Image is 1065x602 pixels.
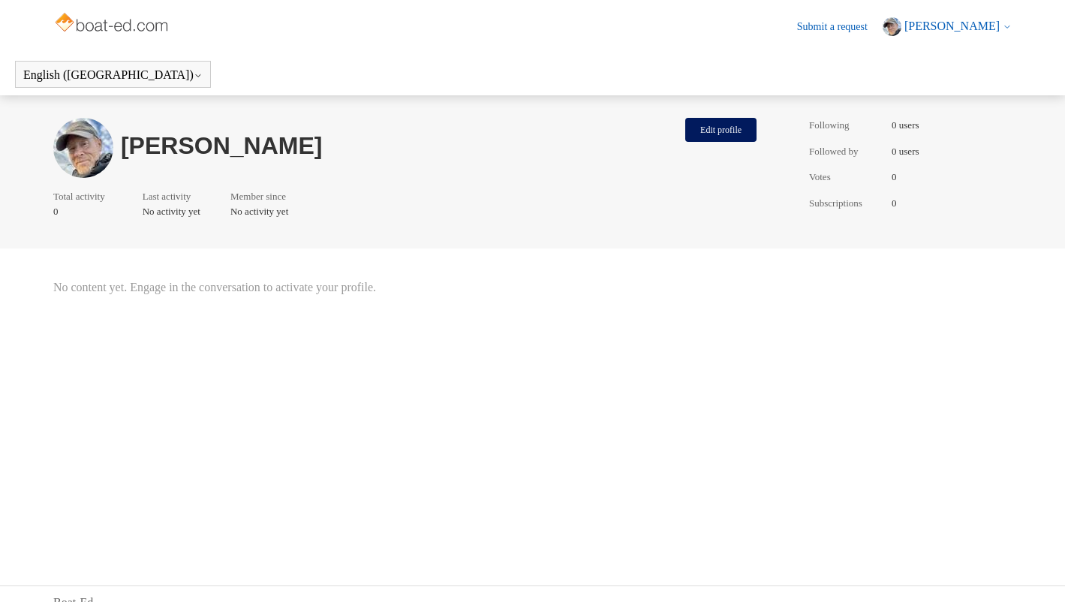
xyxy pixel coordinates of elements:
[143,189,193,204] span: Last activity
[53,189,105,204] span: Total activity
[53,204,113,219] span: 0
[143,204,200,219] span: No activity yet
[892,196,897,211] span: 0
[883,17,1012,36] button: [PERSON_NAME]
[904,20,1000,32] span: [PERSON_NAME]
[892,170,897,185] span: 0
[685,118,757,142] button: Edit profile
[809,170,884,185] span: Votes
[23,68,203,82] button: English ([GEOGRAPHIC_DATA])
[797,19,883,35] a: Submit a request
[809,196,884,211] span: Subscriptions
[1015,552,1054,591] div: Live chat
[892,118,919,133] span: 0 users
[121,137,678,155] h1: [PERSON_NAME]
[53,278,764,296] span: No content yet. Engage in the conversation to activate your profile.
[809,144,884,159] span: Followed by
[809,118,884,133] span: Following
[230,204,293,219] span: No activity yet
[892,144,919,159] span: 0 users
[53,9,173,39] img: Boat-Ed Help Center home page
[230,189,286,204] span: Member since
